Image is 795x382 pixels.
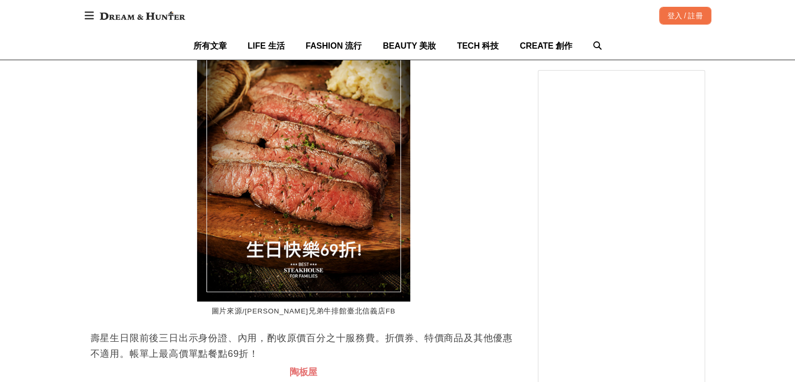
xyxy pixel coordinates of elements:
div: 登入 / 註冊 [659,7,711,25]
a: LIFE 生活 [248,32,285,60]
span: LIFE 生活 [248,41,285,50]
a: CREATE 創作 [520,32,572,60]
p: 壽星生日限前後三日出示身份證、內用，酌收原價百分之十服務費。折價券、特價商品及其他優惠不適用。帳單上最高價單點餐點69折！ [90,330,517,362]
img: 2025生日優惠餐廳，9月壽星優惠慶祝生日訂起來，當月壽星優惠&當日壽星免費一次看 [197,35,410,301]
span: TECH 科技 [457,41,499,50]
a: BEAUTY 美妝 [383,32,436,60]
figcaption: 圖片來源/[PERSON_NAME]兄弟牛排館臺北信義店FB [197,301,410,322]
a: TECH 科技 [457,32,499,60]
span: BEAUTY 美妝 [383,41,436,50]
span: FASHION 流行 [306,41,362,50]
img: Dream & Hunter [95,6,190,25]
span: 所有文章 [193,41,227,50]
a: 所有文章 [193,32,227,60]
span: 陶板屋 [290,367,317,377]
a: FASHION 流行 [306,32,362,60]
span: CREATE 創作 [520,41,572,50]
